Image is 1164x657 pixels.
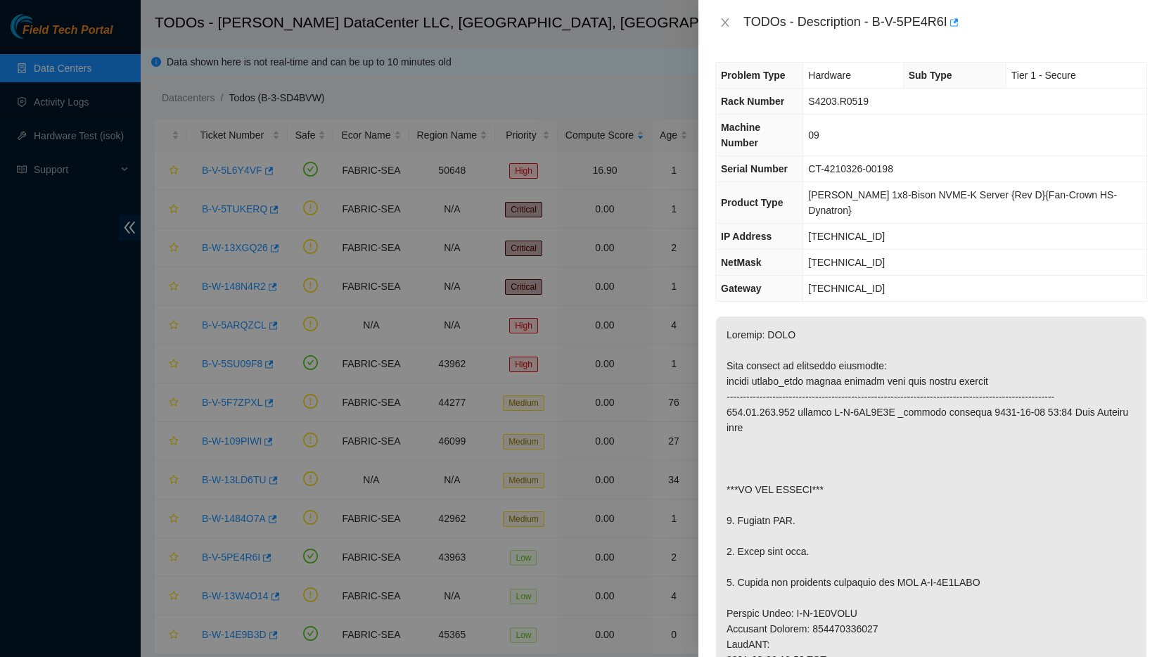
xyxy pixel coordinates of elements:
[743,11,1147,34] div: TODOs - Description - B-V-5PE4R6I
[721,70,786,81] span: Problem Type
[808,189,1117,216] span: [PERSON_NAME] 1x8-Bison NVME-K Server {Rev D}{Fan-Crown HS-Dynatron}
[719,17,731,28] span: close
[808,231,885,242] span: [TECHNICAL_ID]
[721,283,762,294] span: Gateway
[721,231,772,242] span: IP Address
[909,70,952,81] span: Sub Type
[721,163,788,174] span: Serial Number
[808,163,893,174] span: CT-4210326-00198
[808,283,885,294] span: [TECHNICAL_ID]
[1011,70,1076,81] span: Tier 1 - Secure
[808,129,819,141] span: 09
[808,257,885,268] span: [TECHNICAL_ID]
[721,122,760,148] span: Machine Number
[715,16,735,30] button: Close
[808,70,851,81] span: Hardware
[721,197,783,208] span: Product Type
[808,96,869,107] span: S4203.R0519
[721,96,784,107] span: Rack Number
[721,257,762,268] span: NetMask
